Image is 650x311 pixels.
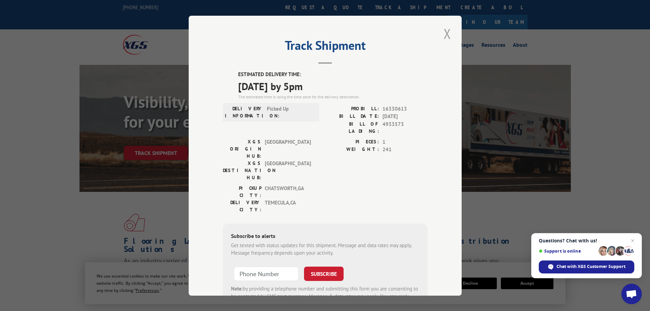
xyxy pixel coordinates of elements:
button: Close modal [442,24,453,43]
input: Phone Number [234,266,299,281]
span: 16330613 [382,105,428,113]
h2: Track Shipment [223,41,428,54]
span: [DATE] by 5pm [238,78,428,94]
span: 241 [382,146,428,154]
a: Open chat [621,284,642,304]
span: Picked Up [267,105,313,119]
strong: Note: [231,285,243,292]
div: The estimated time is using the time zone for the delivery destination. [238,94,428,100]
span: Chat with XGS Customer Support [539,260,634,273]
span: [GEOGRAPHIC_DATA] [265,159,311,181]
label: DELIVERY CITY: [223,199,261,213]
label: PICKUP CITY: [223,184,261,199]
label: XGS ORIGIN HUB: [223,138,261,159]
label: XGS DESTINATION HUB: [223,159,261,181]
span: Support is online [539,249,596,254]
div: Subscribe to alerts [231,231,419,241]
span: CHATSWORTH , GA [265,184,311,199]
label: PIECES: [325,138,379,146]
label: PROBILL: [325,105,379,113]
div: Get texted with status updates for this shipment. Message and data rates may apply. Message frequ... [231,241,419,257]
button: SUBSCRIBE [304,266,344,281]
label: WEIGHT: [325,146,379,154]
span: Chat with XGS Customer Support [557,264,625,270]
span: TEMECULA , CA [265,199,311,213]
label: ESTIMATED DELIVERY TIME: [238,71,428,79]
div: by providing a telephone number and submitting this form you are consenting to be contacted by SM... [231,285,419,308]
label: BILL OF LADING: [325,120,379,135]
span: 1 [382,138,428,146]
span: [DATE] [382,113,428,121]
span: Questions? Chat with us! [539,238,634,243]
label: DELIVERY INFORMATION: [225,105,263,119]
span: 4933573 [382,120,428,135]
span: [GEOGRAPHIC_DATA] [265,138,311,159]
label: BILL DATE: [325,113,379,121]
